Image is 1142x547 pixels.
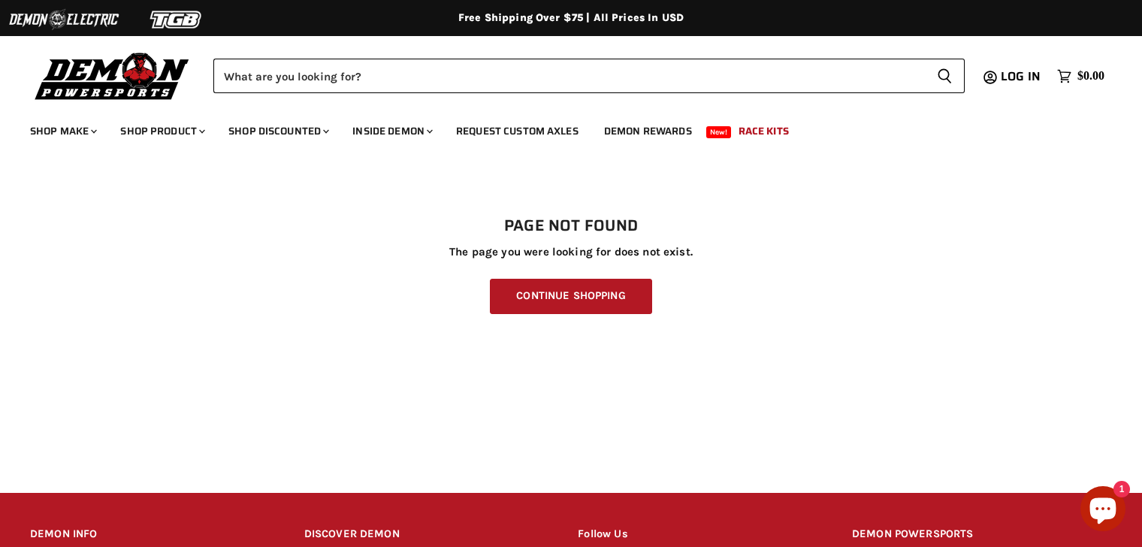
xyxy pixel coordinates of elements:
inbox-online-store-chat: Shopify online store chat [1076,486,1130,535]
button: Search [925,59,965,93]
a: Race Kits [727,116,800,147]
img: TGB Logo 2 [120,5,233,34]
a: Inside Demon [341,116,442,147]
a: Shop Discounted [217,116,338,147]
img: Demon Powersports [30,49,195,102]
span: $0.00 [1077,69,1104,83]
h1: Page not found [30,217,1112,235]
form: Product [213,59,965,93]
p: The page you were looking for does not exist. [30,246,1112,258]
a: Request Custom Axles [445,116,590,147]
img: Demon Electric Logo 2 [8,5,120,34]
ul: Main menu [19,110,1101,147]
span: Log in [1001,67,1041,86]
a: $0.00 [1050,65,1112,87]
input: Search [213,59,925,93]
span: New! [706,126,732,138]
a: Shop Product [109,116,214,147]
a: Shop Make [19,116,106,147]
a: Log in [994,70,1050,83]
a: Demon Rewards [593,116,703,147]
a: Continue Shopping [490,279,651,314]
